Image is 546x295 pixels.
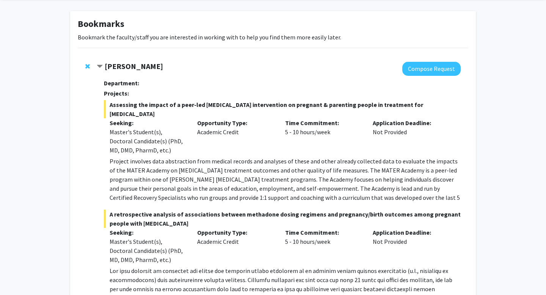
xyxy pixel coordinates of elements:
p: Application Deadline: [373,118,449,127]
strong: [PERSON_NAME] [105,61,163,71]
p: Bookmark the faculty/staff you are interested in working with to help you find them more easily l... [78,33,468,42]
div: Academic Credit [191,228,279,264]
div: Not Provided [367,228,455,264]
p: Application Deadline: [373,228,449,237]
p: Opportunity Type: [197,228,274,237]
p: Opportunity Type: [197,118,274,127]
div: Not Provided [367,118,455,155]
div: Master's Student(s), Doctoral Candidate(s) (PhD, MD, DMD, PharmD, etc.) [110,127,186,155]
p: Seeking: [110,228,186,237]
div: 5 - 10 hours/week [279,228,367,264]
strong: Department: [104,79,139,87]
p: Project involves data abstraction from medical records and analyses of these and other already co... [110,157,461,211]
p: Time Commitment: [285,228,362,237]
span: Assessing the impact of a peer-led [MEDICAL_DATA] intervention on pregnant & parenting people in ... [104,100,461,118]
span: Contract Dennis Hand Bookmark [97,64,103,70]
iframe: Chat [6,261,32,289]
span: Remove Dennis Hand from bookmarks [85,63,90,69]
div: Academic Credit [191,118,279,155]
div: 5 - 10 hours/week [279,118,367,155]
p: Time Commitment: [285,118,362,127]
h1: Bookmarks [78,19,468,30]
strong: Projects: [104,89,129,97]
p: Seeking: [110,118,186,127]
button: Compose Request to Dennis Hand [402,62,461,76]
span: A retrospective analysis of associations between methadone dosing regimens and pregnancy/birth ou... [104,210,461,228]
div: Master's Student(s), Doctoral Candidate(s) (PhD, MD, DMD, PharmD, etc.) [110,237,186,264]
